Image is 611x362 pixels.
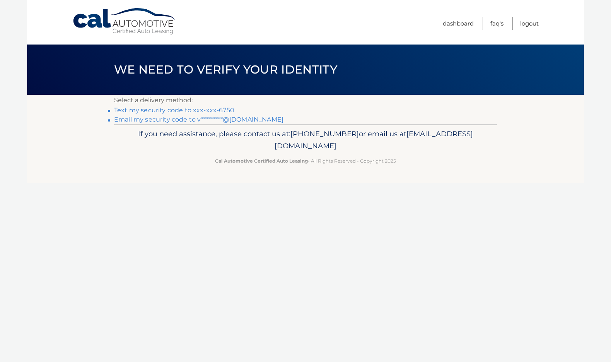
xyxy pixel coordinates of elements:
a: Text my security code to xxx-xxx-6750 [114,106,234,114]
a: Email my security code to v*********@[DOMAIN_NAME] [114,116,283,123]
p: If you need assistance, please contact us at: or email us at [119,128,492,153]
a: FAQ's [490,17,503,30]
a: Cal Automotive [72,8,177,35]
p: - All Rights Reserved - Copyright 2025 [119,157,492,165]
span: We need to verify your identity [114,62,337,77]
span: [PHONE_NUMBER] [290,129,359,138]
strong: Cal Automotive Certified Auto Leasing [215,158,308,164]
p: Select a delivery method: [114,95,497,106]
a: Logout [520,17,539,30]
a: Dashboard [443,17,474,30]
